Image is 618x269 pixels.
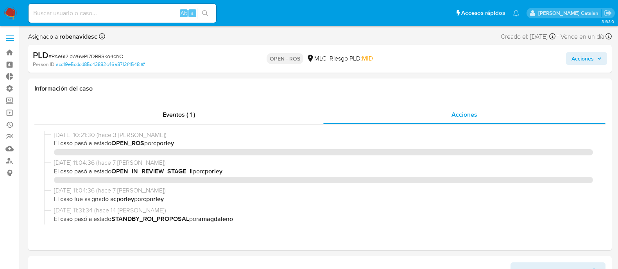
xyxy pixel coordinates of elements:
span: Vence en un día [561,32,604,41]
b: PLD [33,49,48,61]
span: Accesos rápidos [461,9,505,17]
span: Asignado a [28,32,97,41]
div: MLC [306,54,326,63]
a: acc19e5cdcd85c43882c46a87f2f4548 [56,61,145,68]
p: rociodaniela.benavidescatalan@mercadolibre.cl [538,9,601,17]
button: Acciones [566,52,607,65]
h1: Información del caso [34,85,605,93]
a: Notificaciones [513,10,519,16]
input: Buscar usuario o caso... [29,8,216,18]
div: Creado el: [DATE] [501,31,555,42]
b: robenavidesc [58,32,97,41]
span: - [557,31,559,42]
b: Person ID [33,61,54,68]
button: search-icon [197,8,213,19]
span: Riesgo PLD: [330,54,373,63]
a: Salir [604,9,612,17]
span: Eventos ( 1 ) [163,110,195,119]
span: s [191,9,193,17]
span: Acciones [451,110,477,119]
span: Alt [181,9,187,17]
p: OPEN - ROS [267,53,303,64]
span: MID [362,54,373,63]
span: # PAe6l2IbW6wPI7DRRSKo4chO [48,52,124,60]
span: Acciones [571,52,594,65]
